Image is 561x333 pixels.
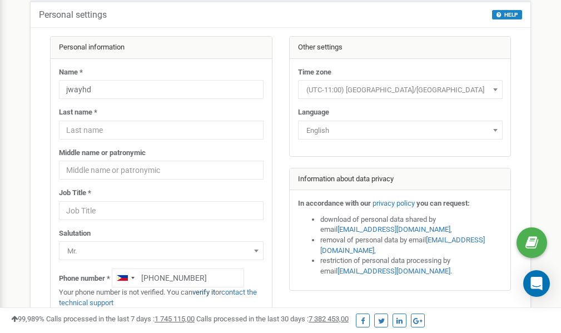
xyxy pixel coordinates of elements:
[320,256,503,276] li: restriction of personal data processing by email .
[416,199,470,207] strong: you can request:
[320,235,503,256] li: removal of personal data by email ,
[320,236,485,255] a: [EMAIL_ADDRESS][DOMAIN_NAME]
[112,269,138,287] div: Telephone country code
[309,315,349,323] u: 7 382 453,00
[59,161,264,180] input: Middle name or patronymic
[59,67,83,78] label: Name *
[11,315,44,323] span: 99,989%
[320,215,503,235] li: download of personal data shared by email ,
[59,201,264,220] input: Job Title
[39,10,107,20] h5: Personal settings
[59,148,146,158] label: Middle name or patronymic
[298,107,329,118] label: Language
[492,10,522,19] button: HELP
[59,121,264,140] input: Last name
[196,315,349,323] span: Calls processed in the last 30 days :
[59,188,91,198] label: Job Title *
[523,270,550,297] div: Open Intercom Messenger
[298,67,331,78] label: Time zone
[59,228,91,239] label: Salutation
[298,199,371,207] strong: In accordance with our
[337,267,450,275] a: [EMAIL_ADDRESS][DOMAIN_NAME]
[290,37,511,59] div: Other settings
[51,37,272,59] div: Personal information
[337,225,450,233] a: [EMAIL_ADDRESS][DOMAIN_NAME]
[59,241,264,260] span: Mr.
[112,269,244,287] input: +1-800-555-55-55
[46,315,195,323] span: Calls processed in the last 7 days :
[59,80,264,99] input: Name
[298,80,503,99] span: (UTC-11:00) Pacific/Midway
[59,287,264,308] p: Your phone number is not verified. You can or
[59,107,97,118] label: Last name *
[290,168,511,191] div: Information about data privacy
[192,288,215,296] a: verify it
[59,288,257,307] a: contact the technical support
[63,243,260,259] span: Mr.
[298,121,503,140] span: English
[373,199,415,207] a: privacy policy
[155,315,195,323] u: 1 745 115,00
[302,82,499,98] span: (UTC-11:00) Pacific/Midway
[302,123,499,138] span: English
[59,274,110,284] label: Phone number *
